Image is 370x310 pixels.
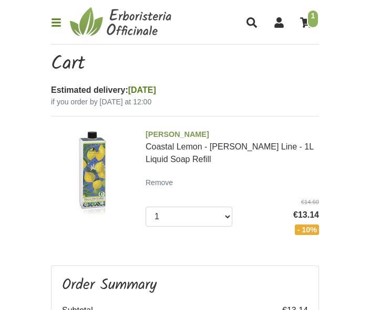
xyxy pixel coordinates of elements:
font: Remove [146,178,173,187]
a: 1 [295,9,319,35]
font: 1 [311,12,315,20]
font: [PERSON_NAME] [146,130,209,138]
font: Cart [51,49,85,79]
font: €14.60 [301,199,319,205]
img: Officinal Herbalism [70,6,175,38]
font: €13.14 [293,210,319,219]
font: if you order by [DATE] at 12:00 [51,98,151,106]
font: Coastal Lemon - [PERSON_NAME] Line - 1L Liquid Soap Refill [146,142,314,164]
font: Estimated delivery: [51,85,128,94]
img: Coastal Lemon - Florinda Mosaico Line - 1L Liquid Soap Refill [47,125,138,215]
a: Remove [146,176,177,189]
font: Order Summary [62,273,157,297]
a: [PERSON_NAME]Coastal Lemon - [PERSON_NAME] Line - 1L Liquid Soap Refill [146,129,319,164]
font: - 10% [297,226,317,234]
font: [DATE] [128,85,156,94]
